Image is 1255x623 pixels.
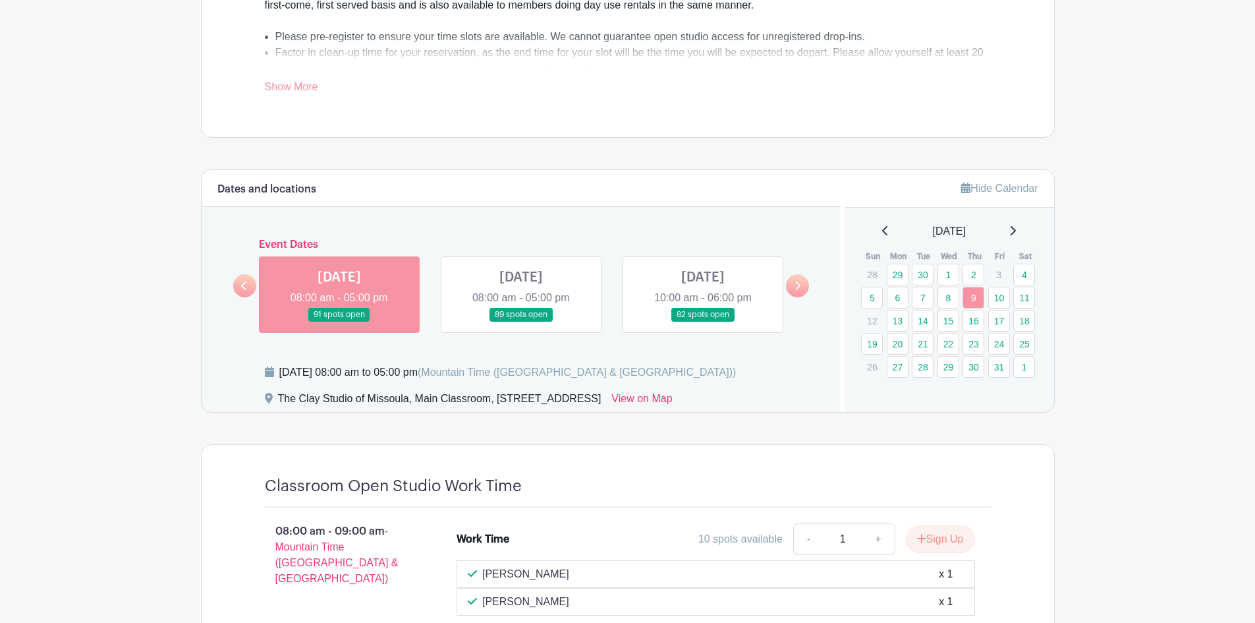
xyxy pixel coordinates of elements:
a: Show More [265,81,318,98]
th: Wed [937,250,962,263]
a: 14 [912,310,934,332]
p: 12 [861,311,883,331]
a: 29 [937,356,959,378]
p: 08:00 am - 09:00 am [244,518,436,592]
a: 1 [937,264,959,285]
th: Tue [911,250,937,263]
a: 16 [962,310,984,332]
li: Please pre-register to ensure your time slots are available. We cannot guarantee open studio acce... [275,29,991,45]
p: 3 [988,264,1010,285]
a: 19 [861,333,883,355]
p: [PERSON_NAME] [482,566,569,582]
a: 13 [887,310,908,332]
a: 2 [962,264,984,285]
th: Mon [886,250,912,263]
a: + [862,523,895,555]
span: (Mountain Time ([GEOGRAPHIC_DATA] & [GEOGRAPHIC_DATA])) [418,367,736,378]
a: 20 [887,333,908,355]
a: 18 [1013,310,1035,332]
p: 28 [861,264,883,285]
th: Thu [962,250,988,263]
a: Hide Calendar [961,183,1038,194]
div: 10 spots available [698,531,783,547]
button: Sign Up [906,525,975,553]
a: 17 [988,310,1010,332]
th: Fri [988,250,1013,263]
div: Work Time [457,531,509,547]
a: 10 [988,287,1010,309]
a: 22 [937,333,959,355]
div: [DATE] 08:00 am to 05:00 pm [279,365,737,380]
h6: Event Dates [256,239,787,251]
a: 5 [861,287,883,309]
a: 27 [887,356,908,378]
a: View on Map [611,391,672,412]
a: 4 [1013,264,1035,285]
th: Sat [1013,250,1038,263]
p: 26 [861,357,883,377]
h6: Dates and locations [217,183,316,196]
div: x 1 [939,566,953,582]
a: 11 [1013,287,1035,309]
a: 9 [962,287,984,309]
a: 1 [1013,356,1035,378]
a: 8 [937,287,959,309]
a: 15 [937,310,959,332]
a: 23 [962,333,984,355]
span: [DATE] [933,223,966,239]
a: 30 [912,264,934,285]
a: 31 [988,356,1010,378]
a: - [793,523,823,555]
h4: Classroom Open Studio Work Time [265,477,522,496]
div: The Clay Studio of Missoula, Main Classroom, [STREET_ADDRESS] [278,391,601,412]
a: 29 [887,264,908,285]
a: 28 [912,356,934,378]
a: 30 [962,356,984,378]
th: Sun [860,250,886,263]
a: 25 [1013,333,1035,355]
div: x 1 [939,594,953,610]
a: 6 [887,287,908,309]
p: [PERSON_NAME] [482,594,569,610]
a: 21 [912,333,934,355]
li: Factor in clean-up time for your reservation, as the end time for your slot will be the time you ... [275,45,991,76]
a: 7 [912,287,934,309]
a: 24 [988,333,1010,355]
